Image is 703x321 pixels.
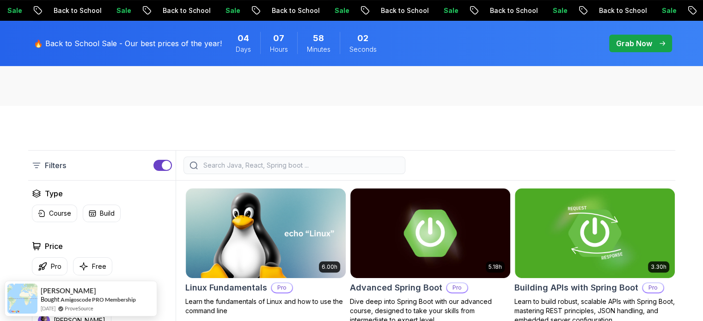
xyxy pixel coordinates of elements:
span: [PERSON_NAME] [41,287,96,295]
span: 7 Hours [273,32,284,45]
p: 6.00h [322,263,337,271]
p: 5.18h [489,263,502,271]
p: Sale [434,6,464,15]
p: 3.30h [651,263,666,271]
p: Course [49,209,71,218]
a: ProveSource [65,304,93,312]
a: Amigoscode PRO Membership [61,296,136,303]
p: Sale [325,6,355,15]
input: Search Java, React, Spring boot ... [202,161,399,170]
p: Back to School [372,6,434,15]
span: Seconds [349,45,377,54]
p: Back to School [590,6,653,15]
p: Sale [216,6,246,15]
p: Pro [643,283,663,292]
span: [DATE] [41,304,55,312]
button: Pro [32,257,67,275]
span: Days [236,45,251,54]
p: Pro [272,283,292,292]
h2: Type [45,188,63,199]
a: Linux Fundamentals card6.00hLinux FundamentalsProLearn the fundamentals of Linux and how to use t... [185,188,346,315]
button: Build [83,205,121,222]
p: Sale [107,6,137,15]
p: Pro [51,262,61,271]
button: Free [73,257,112,275]
h2: Advanced Spring Boot [350,281,442,294]
p: Build [100,209,115,218]
p: 🔥 Back to School Sale - Our best prices of the year! [34,38,222,49]
p: Back to School [263,6,325,15]
img: Linux Fundamentals card [186,188,346,278]
p: Pro [447,283,467,292]
p: Back to School [153,6,216,15]
img: provesource social proof notification image [7,284,37,314]
img: Building APIs with Spring Boot card [515,188,675,278]
p: Free [92,262,106,271]
img: Advanced Spring Boot card [350,188,510,278]
span: Bought [41,296,60,303]
span: 58 Minutes [313,32,324,45]
p: Filters [45,160,66,171]
span: Minutes [307,45,330,54]
p: Learn the fundamentals of Linux and how to use the command line [185,297,346,315]
p: Grab Now [616,38,652,49]
button: Course [32,205,77,222]
p: Back to School [481,6,544,15]
p: Back to School [44,6,107,15]
h2: Building APIs with Spring Boot [514,281,638,294]
p: Sale [544,6,573,15]
span: 4 Days [238,32,249,45]
h2: Price [45,241,63,252]
p: Sale [653,6,682,15]
span: Hours [270,45,288,54]
h2: Linux Fundamentals [185,281,267,294]
span: 2 Seconds [357,32,368,45]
